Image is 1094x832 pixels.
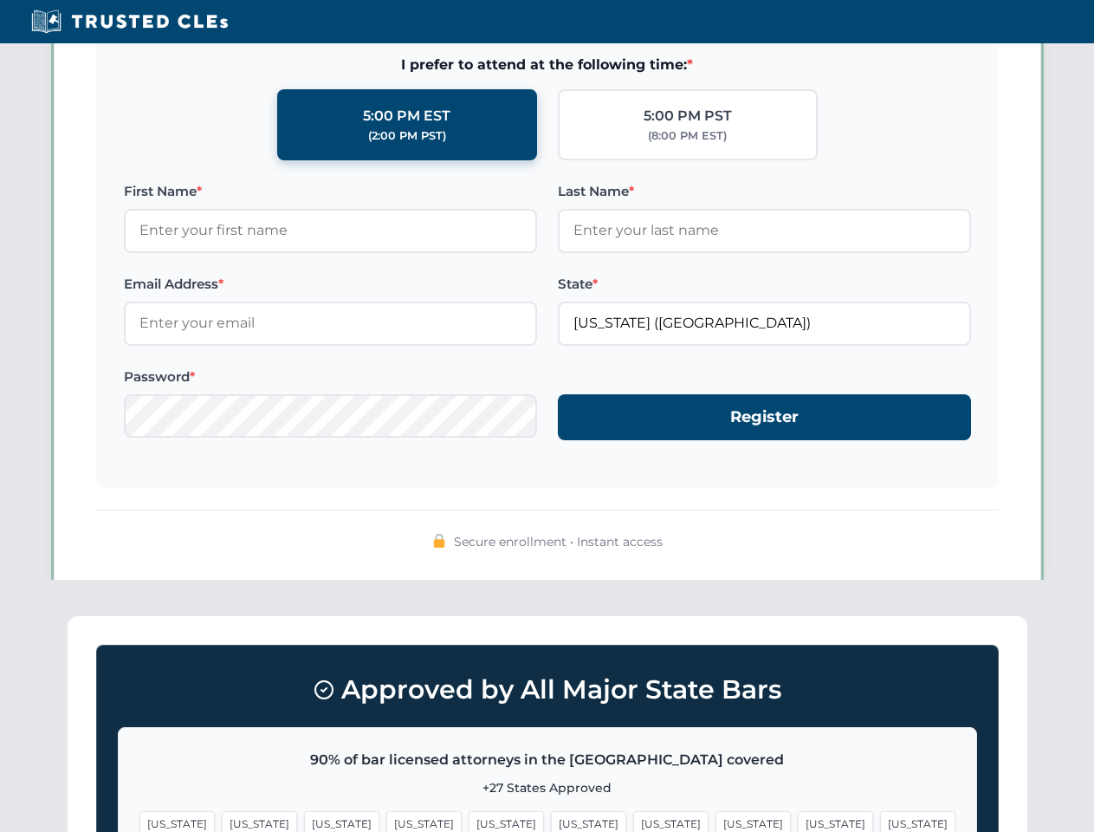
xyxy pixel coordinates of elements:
[124,181,537,202] label: First Name
[124,302,537,345] input: Enter your email
[124,274,537,295] label: Email Address
[139,778,955,797] p: +27 States Approved
[432,534,446,548] img: 🔒
[139,749,955,771] p: 90% of bar licensed attorneys in the [GEOGRAPHIC_DATA] covered
[558,302,971,345] input: Florida (FL)
[368,127,446,145] div: (2:00 PM PST)
[558,209,971,252] input: Enter your last name
[26,9,233,35] img: Trusted CLEs
[363,105,450,127] div: 5:00 PM EST
[558,394,971,440] button: Register
[124,209,537,252] input: Enter your first name
[648,127,727,145] div: (8:00 PM EST)
[644,105,732,127] div: 5:00 PM PST
[124,367,537,387] label: Password
[454,532,663,551] span: Secure enrollment • Instant access
[124,54,971,76] span: I prefer to attend at the following time:
[558,274,971,295] label: State
[118,666,977,713] h3: Approved by All Major State Bars
[558,181,971,202] label: Last Name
